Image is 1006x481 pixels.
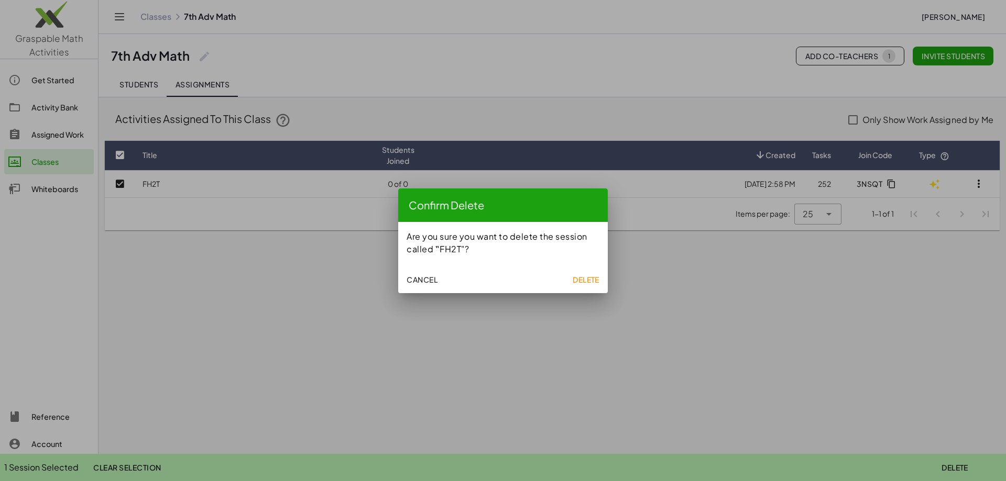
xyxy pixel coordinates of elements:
div: Confirm Delete [409,198,608,212]
button: Cancel [402,270,442,289]
span: Cancel [407,275,438,284]
div: Are you sure you want to delete the session called ‟FH2T"? [407,230,599,255]
button: Delete [568,270,604,289]
span: Delete [573,275,599,284]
